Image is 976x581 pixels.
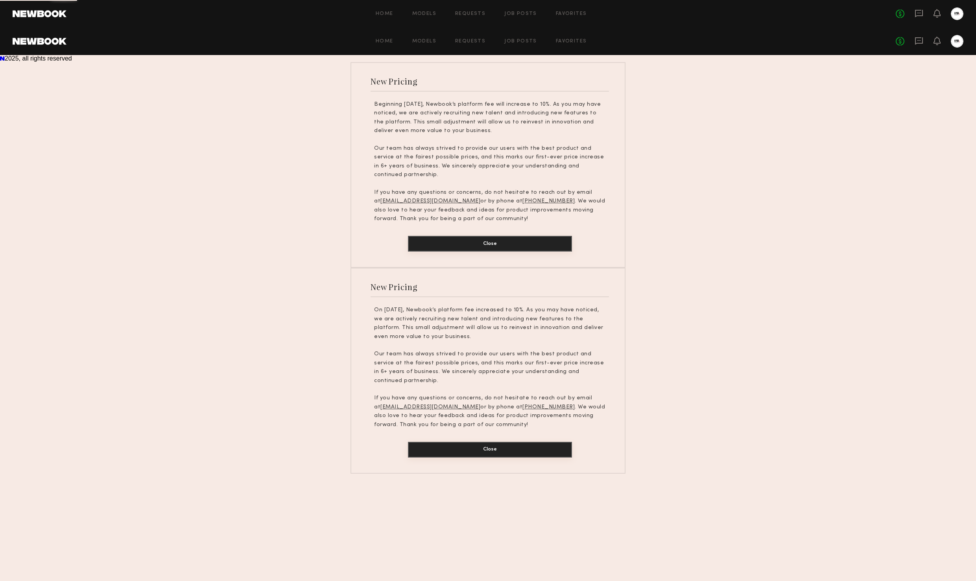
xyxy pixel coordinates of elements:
div: New Pricing [371,281,417,292]
a: Models [412,39,436,44]
p: Our team has always strived to provide our users with the best product and service at the fairest... [374,144,605,180]
p: On [DATE], Newbook’s platform fee increased to 10%. As you may have noticed, we are actively recr... [374,306,605,341]
a: Favorites [556,11,587,17]
u: [EMAIL_ADDRESS][DOMAIN_NAME] [380,199,480,204]
a: Home [376,11,393,17]
div: New Pricing [371,76,417,86]
u: [PHONE_NUMBER] [522,404,575,410]
a: Job Posts [504,39,537,44]
a: Models [412,11,436,17]
a: Job Posts [504,11,537,17]
a: Home [376,39,393,44]
u: [EMAIL_ADDRESS][DOMAIN_NAME] [380,404,480,410]
span: 2025, all rights reserved [5,55,72,62]
button: Close [408,236,572,252]
p: Our team has always strived to provide our users with the best product and service at the fairest... [374,350,605,385]
a: Requests [455,39,485,44]
a: Favorites [556,39,587,44]
p: If you have any questions or concerns, do not hesitate to reach out by email at or by phone at . ... [374,394,605,429]
p: If you have any questions or concerns, do not hesitate to reach out by email at or by phone at . ... [374,188,605,224]
u: [PHONE_NUMBER] [522,199,575,204]
button: Close [408,442,572,458]
a: Requests [455,11,485,17]
p: Beginning [DATE], Newbook’s platform fee will increase to 10%. As you may have noticed, we are ac... [374,100,605,136]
